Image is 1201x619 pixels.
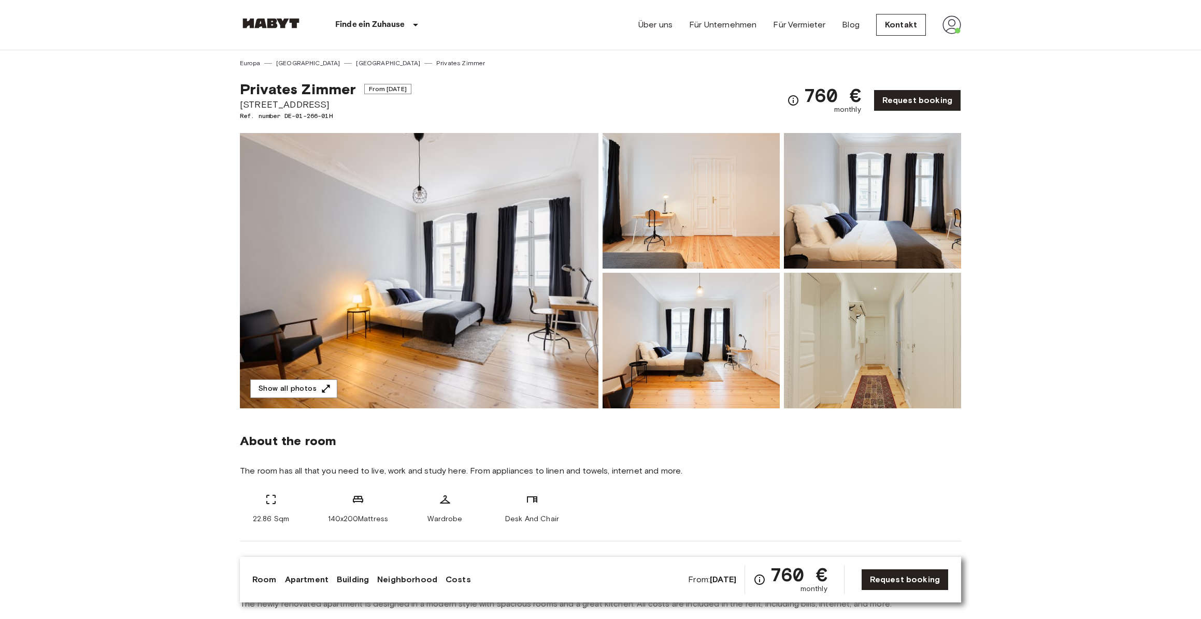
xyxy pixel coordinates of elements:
[638,19,673,31] a: Über uns
[240,433,961,449] span: About the room
[240,98,411,111] span: [STREET_ADDRESS]
[427,514,462,524] span: Wardrobe
[356,58,420,68] a: [GEOGRAPHIC_DATA]
[240,111,411,121] span: Ref. number DE-01-266-01H
[800,584,827,594] span: monthly
[874,90,961,111] a: Request booking
[710,574,736,584] b: [DATE]
[689,19,756,31] a: Für Unternehmen
[364,84,411,94] span: From [DATE]
[603,133,780,269] img: Picture of unit DE-01-266-01H
[335,19,405,31] p: Finde ein Zuhause
[688,574,736,585] span: From:
[861,569,949,591] a: Request booking
[328,514,388,524] span: 140x200Mattress
[773,19,825,31] a: Für Vermieter
[436,58,485,68] a: Privates Zimmer
[787,94,799,107] svg: Check cost overview for full price breakdown. Please note that discounts apply to new joiners onl...
[834,105,861,115] span: monthly
[842,19,860,31] a: Blog
[770,565,827,584] span: 760 €
[250,379,337,399] button: Show all photos
[240,18,302,28] img: Habyt
[505,514,559,524] span: Desk And Chair
[285,573,328,586] a: Apartment
[240,598,961,610] span: The newly renovated apartment is designed in a modern style with spacious rooms and a great kitch...
[276,58,340,68] a: [GEOGRAPHIC_DATA]
[377,573,437,586] a: Neighborhood
[240,58,260,68] a: Europa
[784,133,961,269] img: Picture of unit DE-01-266-01H
[876,14,926,36] a: Kontakt
[240,133,598,408] img: Marketing picture of unit DE-01-266-01H
[240,465,961,477] span: The room has all that you need to live, work and study here. From appliances to linen and towels,...
[252,573,277,586] a: Room
[804,86,861,105] span: 760 €
[446,573,471,586] a: Costs
[753,573,766,586] svg: Check cost overview for full price breakdown. Please note that discounts apply to new joiners onl...
[603,273,780,408] img: Picture of unit DE-01-266-01H
[253,514,289,524] span: 22.86 Sqm
[942,16,961,34] img: avatar
[240,80,356,98] span: Privates Zimmer
[784,273,961,408] img: Picture of unit DE-01-266-01H
[337,573,369,586] a: Building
